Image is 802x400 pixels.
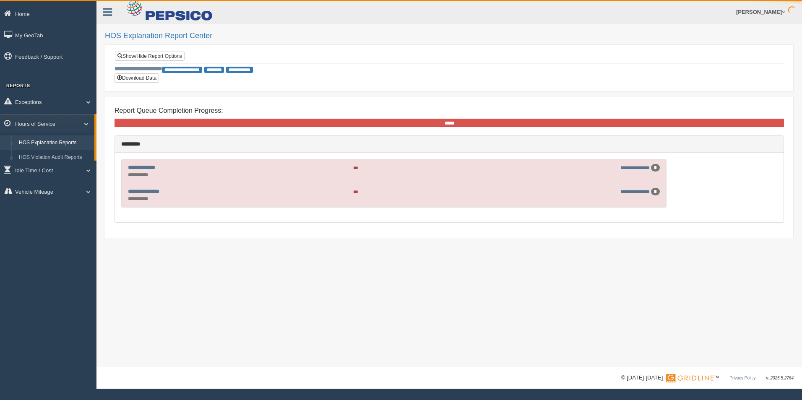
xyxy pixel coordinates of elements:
[15,135,94,151] a: HOS Explanation Reports
[621,374,794,382] div: © [DATE]-[DATE] - ™
[115,73,159,83] button: Download Data
[666,374,713,382] img: Gridline
[766,376,794,380] span: v. 2025.5.2764
[115,52,185,61] a: Show/Hide Report Options
[105,32,794,40] h2: HOS Explanation Report Center
[729,376,755,380] a: Privacy Policy
[15,150,94,165] a: HOS Violation Audit Reports
[115,107,784,114] h4: Report Queue Completion Progress:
